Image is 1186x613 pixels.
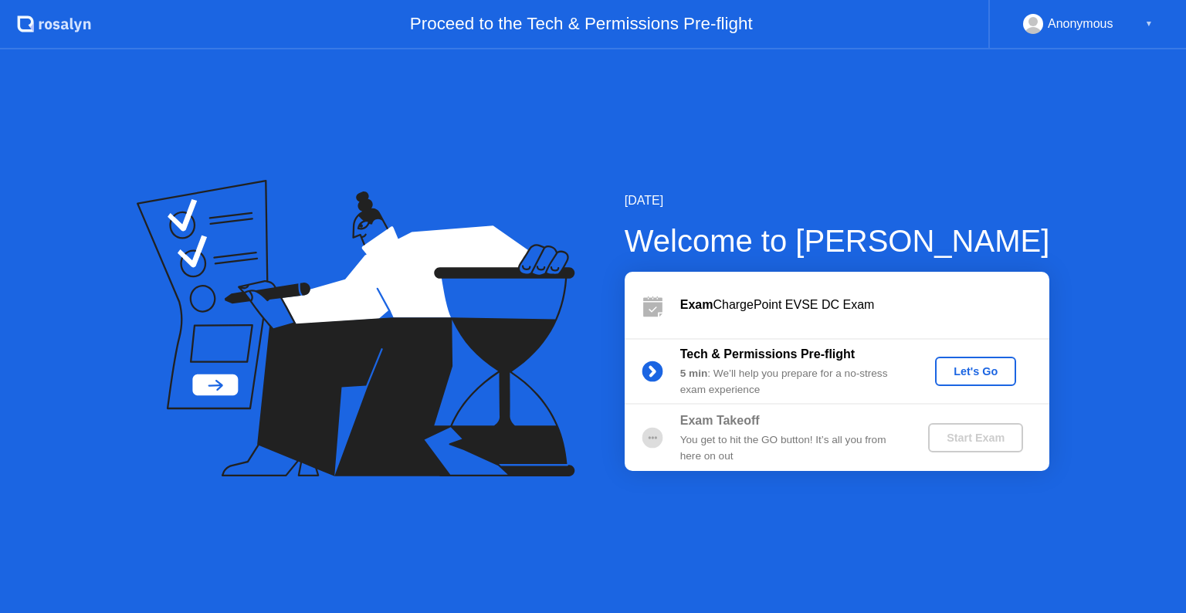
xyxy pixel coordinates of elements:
b: Tech & Permissions Pre-flight [680,347,855,361]
div: Start Exam [934,432,1017,444]
div: You get to hit the GO button! It’s all you from here on out [680,432,903,464]
b: Exam Takeoff [680,414,760,427]
div: ▼ [1145,14,1153,34]
b: 5 min [680,367,708,379]
div: ChargePoint EVSE DC Exam [680,296,1049,314]
div: Anonymous [1048,14,1113,34]
button: Let's Go [935,357,1016,386]
div: Let's Go [941,365,1010,378]
div: [DATE] [625,191,1050,210]
div: : We’ll help you prepare for a no-stress exam experience [680,366,903,398]
button: Start Exam [928,423,1023,452]
div: Welcome to [PERSON_NAME] [625,218,1050,264]
b: Exam [680,298,713,311]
